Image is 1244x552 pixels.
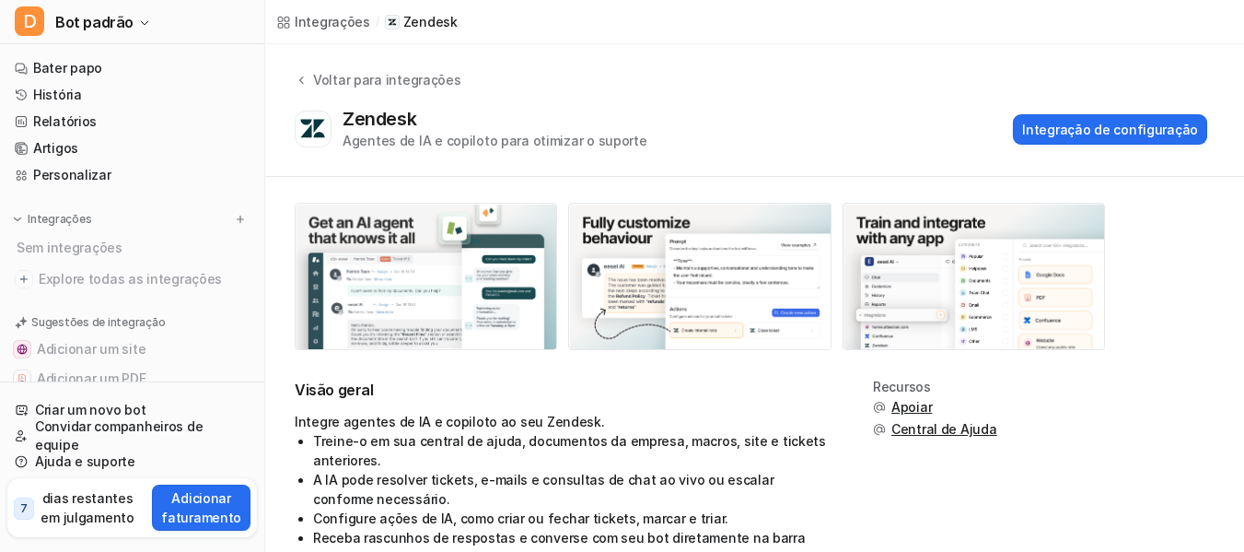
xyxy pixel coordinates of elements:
font: Integração de configuração [1022,122,1198,137]
font: Voltar para integrações [313,72,461,88]
img: Adicionar um PDF [17,373,28,384]
font: Bot padrão [55,13,134,31]
a: Relatórios [7,109,257,135]
font: Convidar companheiros de equipe [35,418,203,452]
font: 7 [20,501,28,515]
button: Apoiar [873,398,997,417]
font: Adicionar um site [37,341,145,357]
font: Integrações [295,14,370,29]
font: Personalizar [33,167,111,182]
font: dias restantes em julgamento [41,490,134,525]
font: Bater papo [33,60,102,76]
font: Ajuda e suporte [35,453,135,469]
font: Adicionar faturamento [161,490,241,525]
font: Agentes de IA e copiloto para otimizar o suporte [343,133,647,148]
font: Treine-o em sua central de ajuda, documentos da empresa, macros, site e tickets anteriores. [313,433,826,468]
a: Bater papo [7,55,257,81]
img: support.svg [873,423,886,436]
a: Artigos [7,135,257,161]
a: Zendesk [385,13,458,31]
font: A IA pode resolver tickets, e-mails e consultas de chat ao vivo ou escalar conforme necessário. [313,472,773,507]
font: Apoiar [891,399,932,415]
button: Integração de configuração [1013,114,1207,145]
button: Adicionar um siteAdicionar um site [7,335,257,364]
font: Central de Ajuda [891,421,997,437]
a: História [7,82,257,108]
font: / [376,15,379,29]
button: Central de Ajuda [873,420,997,439]
img: explore todas as integrações [15,270,33,288]
button: Voltar para integrações [295,70,461,108]
img: Logotipo do Zendesk [299,118,327,140]
a: Convidar companheiros de equipe [7,423,257,449]
img: expandir menu [11,213,24,226]
font: Relatórios [33,113,97,129]
img: menu_add.svg [234,213,247,226]
font: Sem integrações [17,240,122,255]
font: História [33,87,82,102]
button: Integrações [7,210,97,229]
font: Criar um novo bot [35,402,145,417]
a: Personalizar [7,162,257,188]
font: Artigos [33,140,78,156]
font: Visão geral [295,381,374,399]
a: Criar um novo bot [7,397,257,423]
font: Zendesk [403,14,458,29]
font: Adicionar um PDF [37,370,146,386]
a: Integrações [276,12,370,31]
img: Adicionar um site [17,344,28,355]
font: Integrações [28,212,91,226]
font: Integre agentes de IA e copiloto ao seu Zendesk. [295,414,605,429]
font: Configure ações de IA, como criar ou fechar tickets, marcar e triar. [313,511,728,526]
a: Ajuda e suporte [7,449,257,475]
button: Adicionar um PDFAdicionar um PDF [7,364,257,393]
a: Explore todas as integrações [7,266,257,292]
font: Explore todas as integrações [39,271,222,287]
button: Adicionar faturamento [152,485,250,531]
font: Sugestões de integração [31,315,165,329]
font: Zendesk [343,108,416,130]
font: Recursos [873,379,931,394]
font: D [23,10,37,32]
img: support.svg [873,401,886,414]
